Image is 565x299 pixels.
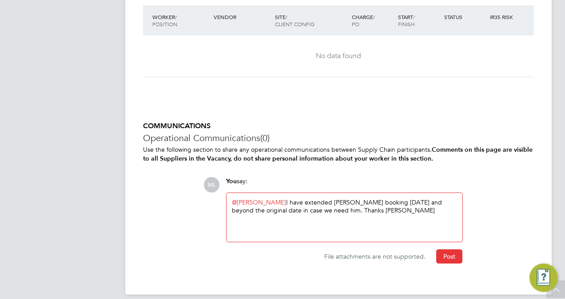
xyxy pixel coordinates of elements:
span: / PO [352,13,375,28]
button: Post [436,249,462,264]
span: File attachments are not supported. [324,252,426,260]
div: say: [226,177,463,193]
div: Status [442,9,488,25]
b: Comments on this page are visible to all Suppliers in the Vacancy, do not share personal informat... [143,146,533,162]
span: / Finish [398,13,415,28]
h3: Operational Communications [143,132,534,144]
span: You [226,177,237,185]
div: No data found [152,51,525,61]
span: (0) [260,132,270,144]
div: Worker [150,9,211,32]
div: IR35 Risk [488,9,518,25]
h5: COMMUNICATIONS [143,122,534,131]
div: Site [273,9,350,32]
div: ​ I have extended [PERSON_NAME] booking [DATE] and beyond the original date in case we need him. ... [232,198,457,236]
button: Engage Resource Center [529,264,558,292]
div: Charge [350,9,396,32]
span: / Position [152,13,177,28]
div: Vendor [211,9,273,25]
span: ML [204,177,219,193]
div: Start [396,9,442,32]
p: Use the following section to share any operational communications between Supply Chain participants. [143,146,534,162]
a: @[PERSON_NAME] [232,198,286,206]
span: / Client Config [275,13,314,28]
